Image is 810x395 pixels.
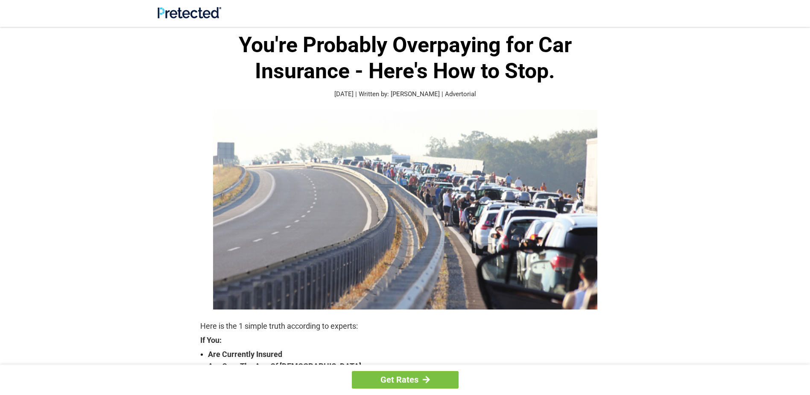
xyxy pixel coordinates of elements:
[200,32,610,84] h1: You're Probably Overpaying for Car Insurance - Here's How to Stop.
[158,12,221,20] a: Site Logo
[200,89,610,99] p: [DATE] | Written by: [PERSON_NAME] | Advertorial
[352,371,459,389] a: Get Rates
[200,336,610,344] strong: If You:
[208,348,610,360] strong: Are Currently Insured
[200,320,610,332] p: Here is the 1 simple truth according to experts:
[208,360,610,372] strong: Are Over The Age Of [DEMOGRAPHIC_DATA]
[158,7,221,18] img: Site Logo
